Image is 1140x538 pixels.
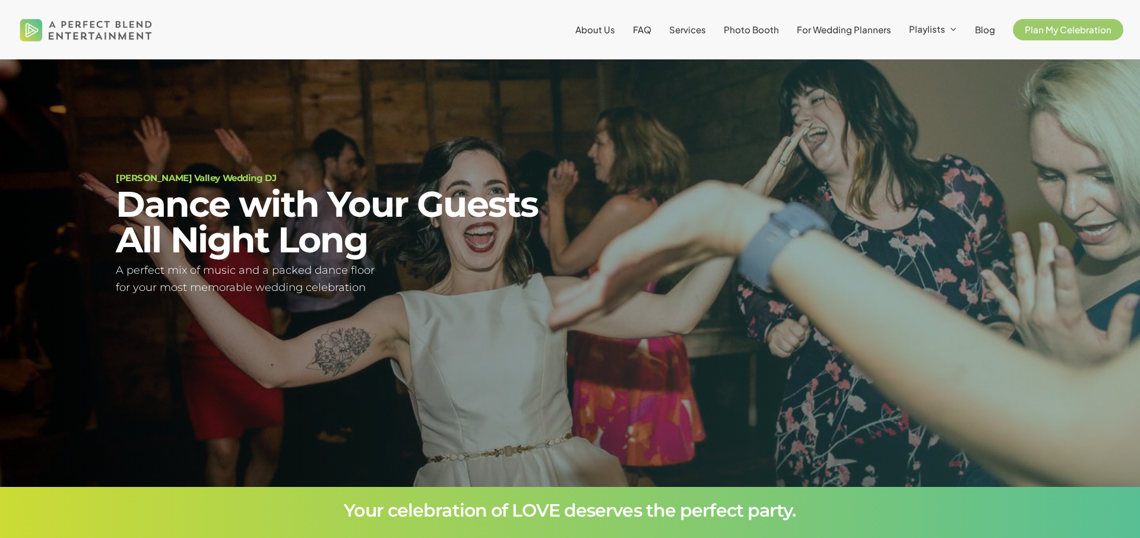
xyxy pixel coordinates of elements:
a: About Us [575,25,615,34]
span: Playlists [909,23,945,34]
a: Photo Booth [724,25,779,34]
img: A Perfect Blend Entertainment [17,8,156,51]
span: FAQ [633,24,651,35]
h2: Dance with Your Guests All Night Long [116,186,555,258]
span: For Wedding Planners [797,24,891,35]
a: FAQ [633,25,651,34]
a: For Wedding Planners [797,25,891,34]
span: About Us [575,24,615,35]
a: Blog [975,25,995,34]
span: Blog [975,24,995,35]
span: Services [669,24,706,35]
span: Photo Booth [724,24,779,35]
a: Services [669,25,706,34]
h3: Your celebration of LOVE deserves the perfect party. [116,502,1024,520]
h5: A perfect mix of music and a packed dance floor for your most memorable wedding celebration [116,262,555,296]
a: Plan My Celebration [1013,25,1123,34]
h1: [PERSON_NAME] Valley Wedding DJ [116,173,555,182]
span: Plan My Celebration [1025,24,1111,35]
a: Playlists [909,24,957,35]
